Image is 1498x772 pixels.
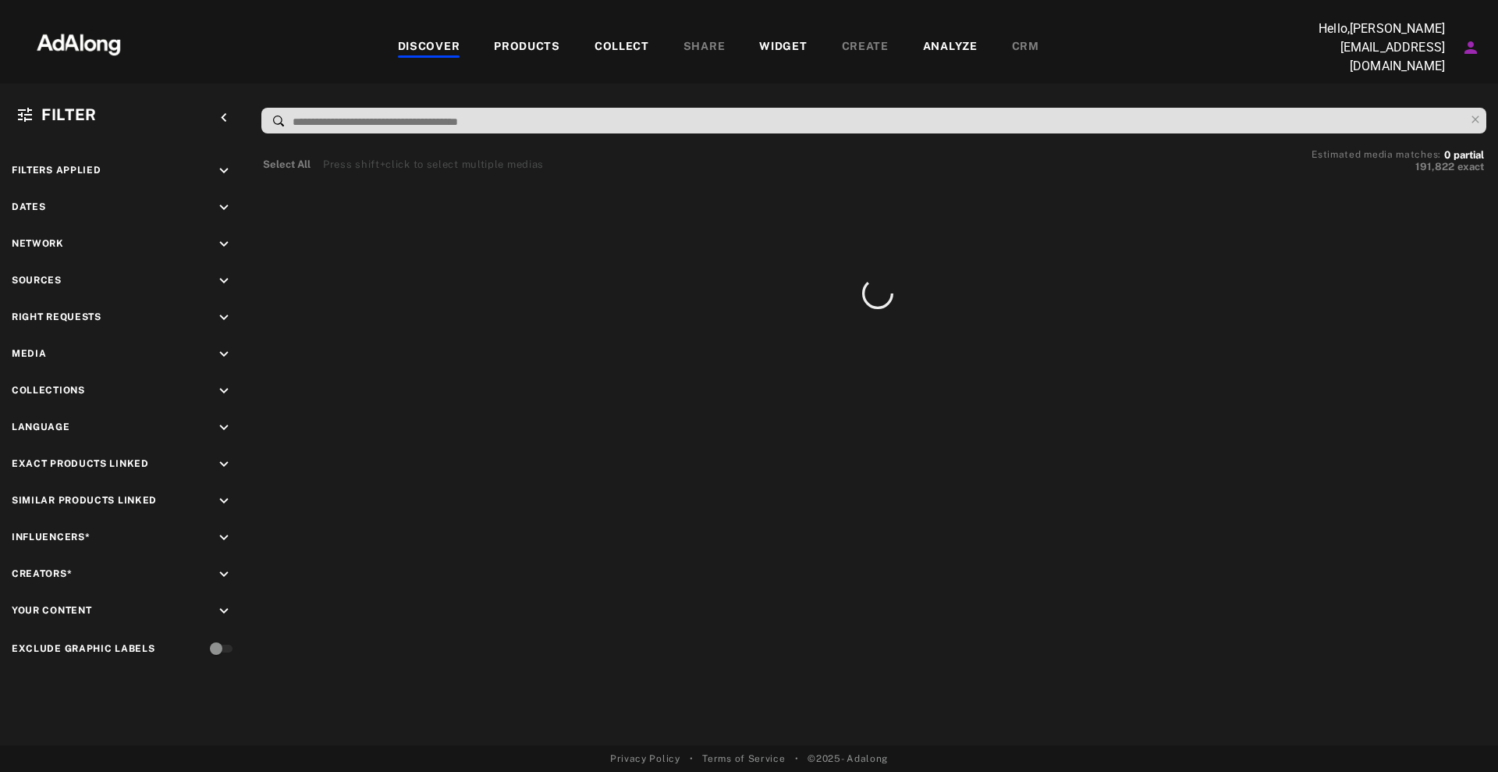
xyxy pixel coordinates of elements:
i: keyboard_arrow_down [215,456,233,473]
span: Sources [12,275,62,286]
div: Exclude Graphic Labels [12,642,154,656]
i: keyboard_arrow_down [215,162,233,180]
span: • [690,752,694,766]
i: keyboard_arrow_down [215,529,233,546]
div: CRM [1012,38,1039,57]
span: 0 [1444,149,1450,161]
span: Creators* [12,568,72,579]
span: Media [12,348,47,359]
div: WIDGET [759,38,807,57]
span: Filter [41,105,97,124]
span: © 2025 - Adalong [808,752,888,766]
i: keyboard_arrow_down [215,493,233,510]
span: Your Content [12,605,91,616]
span: Similar Products Linked [12,495,157,506]
div: ANALYZE [923,38,978,57]
span: Influencers* [12,532,90,543]
span: Right Requests [12,311,101,322]
iframe: Chat Widget [1420,697,1498,772]
a: Terms of Service [702,752,785,766]
i: keyboard_arrow_left [215,109,233,126]
button: Account settings [1457,34,1484,61]
img: 63233d7d88ed69de3c212112c67096b6.png [10,20,147,66]
div: Press shift+click to select multiple medias [323,157,544,173]
a: Privacy Policy [610,752,680,766]
button: Select All [263,157,311,173]
span: Language [12,422,70,432]
i: keyboard_arrow_down [215,566,233,583]
i: keyboard_arrow_down [215,419,233,436]
i: keyboard_arrow_down [215,382,233,400]
i: keyboard_arrow_down [215,236,233,253]
button: 0partial [1444,151,1484,159]
div: CREATE [842,38,889,57]
i: keyboard_arrow_down [215,272,233,290]
i: keyboard_arrow_down [215,603,233,620]
i: keyboard_arrow_down [215,346,233,363]
button: 191,822exact [1312,159,1484,175]
div: COLLECT [595,38,649,57]
span: Network [12,238,64,249]
div: DISCOVER [398,38,460,57]
p: Hello, [PERSON_NAME][EMAIL_ADDRESS][DOMAIN_NAME] [1289,20,1445,76]
div: SHARE [683,38,726,57]
span: Estimated media matches: [1312,149,1441,160]
div: PRODUCTS [494,38,560,57]
i: keyboard_arrow_down [215,199,233,216]
span: • [795,752,799,766]
span: Collections [12,385,85,396]
span: Dates [12,201,46,212]
span: Exact Products Linked [12,458,149,469]
span: 191,822 [1415,161,1454,173]
i: keyboard_arrow_down [215,309,233,326]
span: Filters applied [12,165,101,176]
